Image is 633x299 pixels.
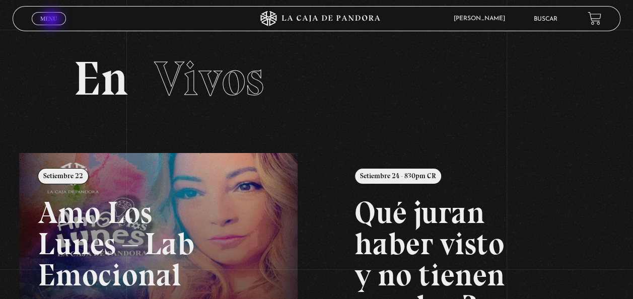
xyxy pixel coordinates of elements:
[74,55,559,103] h2: En
[588,12,601,25] a: View your shopping cart
[154,50,264,107] span: Vivos
[534,16,557,22] a: Buscar
[37,24,61,31] span: Cerrar
[448,16,515,22] span: [PERSON_NAME]
[40,16,57,22] span: Menu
